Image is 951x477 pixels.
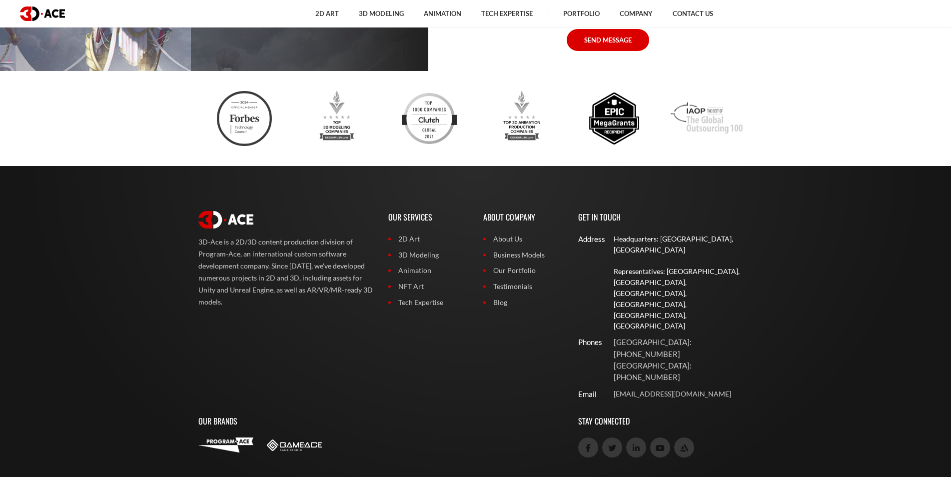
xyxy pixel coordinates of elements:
[198,211,253,229] img: logo white
[483,297,563,308] a: Blog
[483,281,563,292] a: Testimonials
[578,233,595,245] div: Address
[614,233,753,331] a: Headquarters: [GEOGRAPHIC_DATA], [GEOGRAPHIC_DATA] Representatives: [GEOGRAPHIC_DATA], [GEOGRAPHI...
[578,388,595,400] div: Email
[217,91,272,146] img: Ftc badge 3d ace 2024
[198,437,253,452] img: Program-Ace
[388,281,468,292] a: NFT Art
[614,388,753,399] a: [EMAIL_ADDRESS][DOMAIN_NAME]
[388,233,468,244] a: 2D Art
[494,91,549,146] img: Top 3d animation production companies designrush 2023
[483,233,563,244] a: About Us
[388,265,468,276] a: Animation
[402,91,457,146] img: Clutch top developers
[483,265,563,276] a: Our Portfolio
[614,360,753,383] p: [GEOGRAPHIC_DATA]: [PHONE_NUMBER]
[578,201,753,233] p: Get In Touch
[578,405,753,437] p: Stay Connected
[578,336,595,348] div: Phones
[614,266,753,331] p: Representatives: [GEOGRAPHIC_DATA], [GEOGRAPHIC_DATA], [GEOGRAPHIC_DATA], [GEOGRAPHIC_DATA], [GEO...
[267,439,322,451] img: Game-Ace
[567,29,649,51] button: SEND MESSAGE
[483,201,563,233] p: About Company
[483,249,563,260] a: Business Models
[20,6,65,21] img: logo dark
[198,236,373,308] p: 3D-Ace is a 2D/3D content production division of Program-Ace, an international custom software de...
[309,91,364,146] img: Top 3d modeling companies designrush award 2023
[614,233,753,255] p: Headquarters: [GEOGRAPHIC_DATA], [GEOGRAPHIC_DATA]
[198,405,563,437] p: Our Brands
[671,91,743,146] img: Iaop award
[388,201,468,233] p: Our Services
[388,249,468,260] a: 3D Modeling
[587,91,642,146] img: Epic megagrants recipient
[388,297,468,308] a: Tech Expertise
[614,336,753,360] p: [GEOGRAPHIC_DATA]: [PHONE_NUMBER]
